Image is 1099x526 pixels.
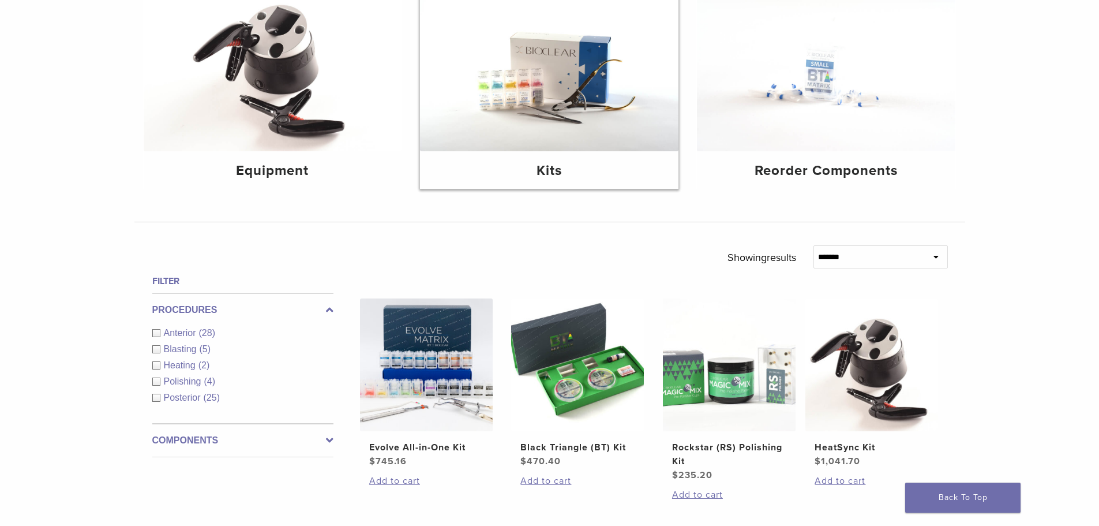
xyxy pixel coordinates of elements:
[164,360,198,370] span: Heating
[164,344,200,354] span: Blasting
[520,441,635,454] h2: Black Triangle (BT) Kit
[672,441,786,468] h2: Rockstar (RS) Polishing Kit
[520,474,635,488] a: Add to cart: “Black Triangle (BT) Kit”
[815,456,860,467] bdi: 1,041.70
[164,328,199,338] span: Anterior
[360,299,493,431] img: Evolve All-in-One Kit
[805,299,939,468] a: HeatSync KitHeatSync Kit $1,041.70
[152,303,333,317] label: Procedures
[153,161,393,181] h4: Equipment
[905,483,1021,513] a: Back To Top
[520,456,561,467] bdi: 470.40
[199,328,215,338] span: (28)
[369,441,483,454] h2: Evolve All-in-One Kit
[672,469,678,481] span: $
[164,393,204,402] span: Posterior
[369,474,483,488] a: Add to cart: “Evolve All-in-One Kit”
[672,488,786,502] a: Add to cart: “Rockstar (RS) Polishing Kit”
[805,299,938,431] img: HeatSync Kit
[662,299,797,482] a: Rockstar (RS) Polishing KitRockstar (RS) Polishing Kit $235.20
[152,434,333,447] label: Components
[164,376,204,386] span: Polishing
[663,299,796,431] img: Rockstar (RS) Polishing Kit
[815,456,821,467] span: $
[204,376,215,386] span: (4)
[152,274,333,288] h4: Filter
[815,474,929,488] a: Add to cart: “HeatSync Kit”
[369,456,407,467] bdi: 745.16
[359,299,494,468] a: Evolve All-in-One KitEvolve All-in-One Kit $745.16
[369,456,376,467] span: $
[706,161,946,181] h4: Reorder Components
[198,360,210,370] span: (2)
[672,469,712,481] bdi: 235.20
[815,441,929,454] h2: HeatSync Kit
[511,299,645,468] a: Black Triangle (BT) KitBlack Triangle (BT) Kit $470.40
[204,393,220,402] span: (25)
[520,456,527,467] span: $
[727,245,796,270] p: Showing results
[429,161,669,181] h4: Kits
[511,299,644,431] img: Black Triangle (BT) Kit
[199,344,211,354] span: (5)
